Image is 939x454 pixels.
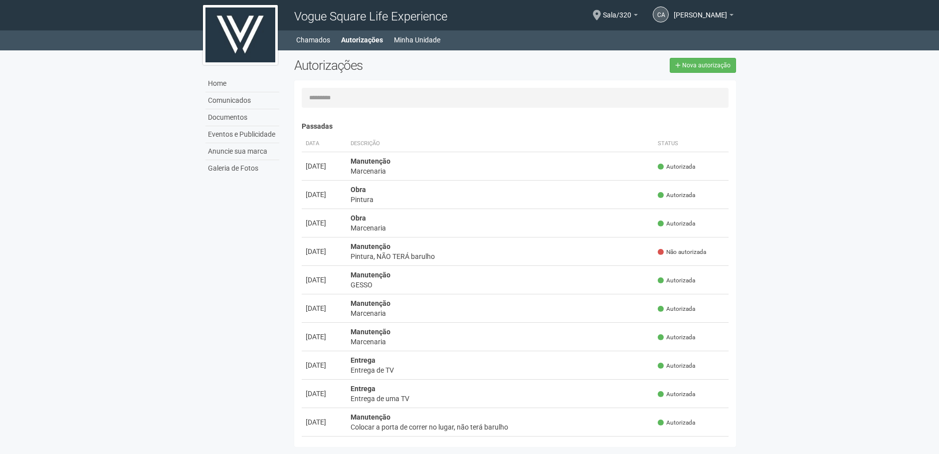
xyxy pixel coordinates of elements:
[306,360,343,370] div: [DATE]
[351,422,650,432] div: Colocar a porta de correr no lugar, não terá barulho
[306,303,343,313] div: [DATE]
[351,328,390,336] strong: Manutenção
[658,248,706,256] span: Não autorizada
[670,58,736,73] a: Nova autorização
[306,275,343,285] div: [DATE]
[351,242,390,250] strong: Manutenção
[658,305,695,313] span: Autorizada
[347,136,654,152] th: Descrição
[203,5,278,65] img: logo.jpg
[306,218,343,228] div: [DATE]
[658,333,695,342] span: Autorizada
[306,161,343,171] div: [DATE]
[351,299,390,307] strong: Manutenção
[351,356,376,364] strong: Entrega
[351,385,376,393] strong: Entrega
[653,6,669,22] a: CA
[306,332,343,342] div: [DATE]
[296,33,330,47] a: Chamados
[658,362,695,370] span: Autorizada
[603,12,638,20] a: Sala/320
[341,33,383,47] a: Autorizações
[674,1,727,19] span: Caroline Antunes Venceslau Resende
[394,33,440,47] a: Minha Unidade
[205,126,279,143] a: Eventos e Publicidade
[351,186,366,194] strong: Obra
[351,308,650,318] div: Marcenaria
[351,280,650,290] div: GESSO
[351,365,650,375] div: Entrega de TV
[205,92,279,109] a: Comunicados
[351,337,650,347] div: Marcenaria
[294,9,447,23] span: Vogue Square Life Experience
[658,191,695,200] span: Autorizada
[658,419,695,427] span: Autorizada
[302,123,729,130] h4: Passadas
[306,417,343,427] div: [DATE]
[674,12,734,20] a: [PERSON_NAME]
[658,276,695,285] span: Autorizada
[306,190,343,200] div: [DATE]
[682,62,731,69] span: Nova autorização
[302,136,347,152] th: Data
[351,157,390,165] strong: Manutenção
[351,214,366,222] strong: Obra
[654,136,729,152] th: Status
[351,271,390,279] strong: Manutenção
[306,246,343,256] div: [DATE]
[306,389,343,399] div: [DATE]
[351,413,390,421] strong: Manutenção
[351,195,650,205] div: Pintura
[205,160,279,177] a: Galeria de Fotos
[205,75,279,92] a: Home
[205,143,279,160] a: Anuncie sua marca
[351,223,650,233] div: Marcenaria
[351,394,650,404] div: Entrega de uma TV
[351,251,650,261] div: Pintura, NÃO TERÁ barulho
[658,220,695,228] span: Autorizada
[658,390,695,399] span: Autorizada
[294,58,508,73] h2: Autorizações
[205,109,279,126] a: Documentos
[351,166,650,176] div: Marcenaria
[658,163,695,171] span: Autorizada
[603,1,631,19] span: Sala/320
